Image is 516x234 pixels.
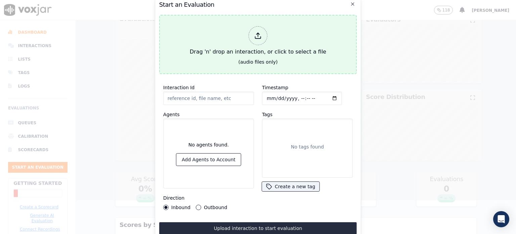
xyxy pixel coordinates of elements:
[171,205,190,210] label: Inbound
[262,182,319,191] button: Create a new tag
[163,195,184,201] label: Direction
[188,141,229,154] div: No agents found.
[187,24,329,59] div: Drag 'n' drop an interaction, or click to select a file
[163,112,180,117] label: Agents
[262,85,288,90] label: Timestamp
[163,92,254,105] input: reference id, file name, etc
[204,205,227,210] label: Outbound
[176,154,241,166] button: Add Agents to Account
[493,211,509,227] div: Open Intercom Messenger
[291,143,324,150] p: No tags found
[159,15,357,74] button: Drag 'n' drop an interaction, or click to select a file (audio files only)
[163,85,195,90] label: Interaction Id
[262,112,272,117] label: Tags
[239,59,278,65] div: (audio files only)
